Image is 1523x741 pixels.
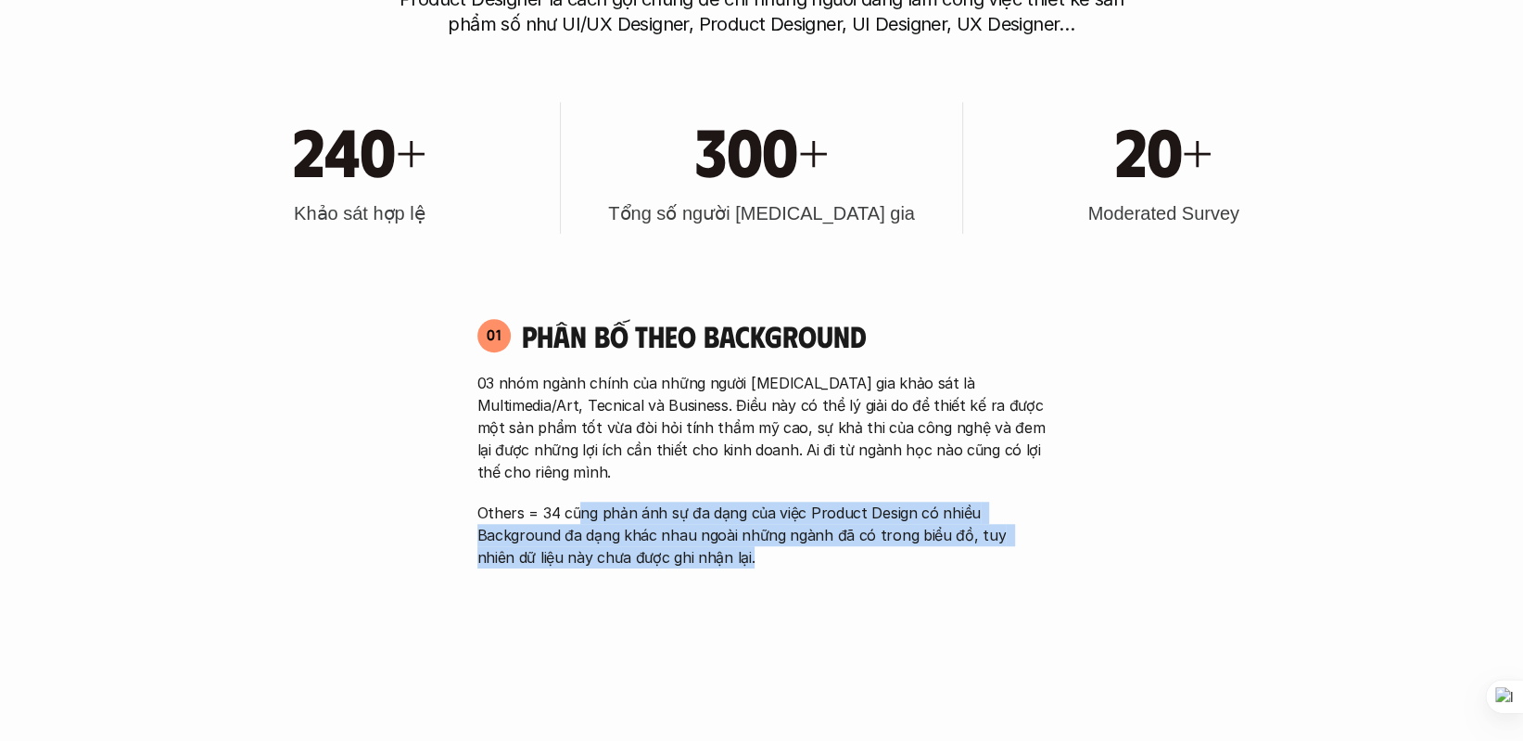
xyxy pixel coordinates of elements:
h3: Moderated Survey [1087,200,1238,226]
h1: 240+ [293,109,425,189]
p: Others = 34 cũng phản ánh sự đa dạng của việc Product Design có nhiều Background đa dạng khác nha... [477,502,1047,569]
h1: 300+ [695,109,828,189]
p: 03 nhóm ngành chính của những người [MEDICAL_DATA] gia khảo sát là Multimedia/Art, Tecnical và Bu... [477,372,1047,483]
h3: Khảo sát hợp lệ [294,200,425,226]
p: 01 [487,327,501,342]
h1: 20+ [1115,109,1212,189]
h4: Phân bố theo background [522,318,1047,353]
h3: Tổng số người [MEDICAL_DATA] gia [608,200,915,226]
